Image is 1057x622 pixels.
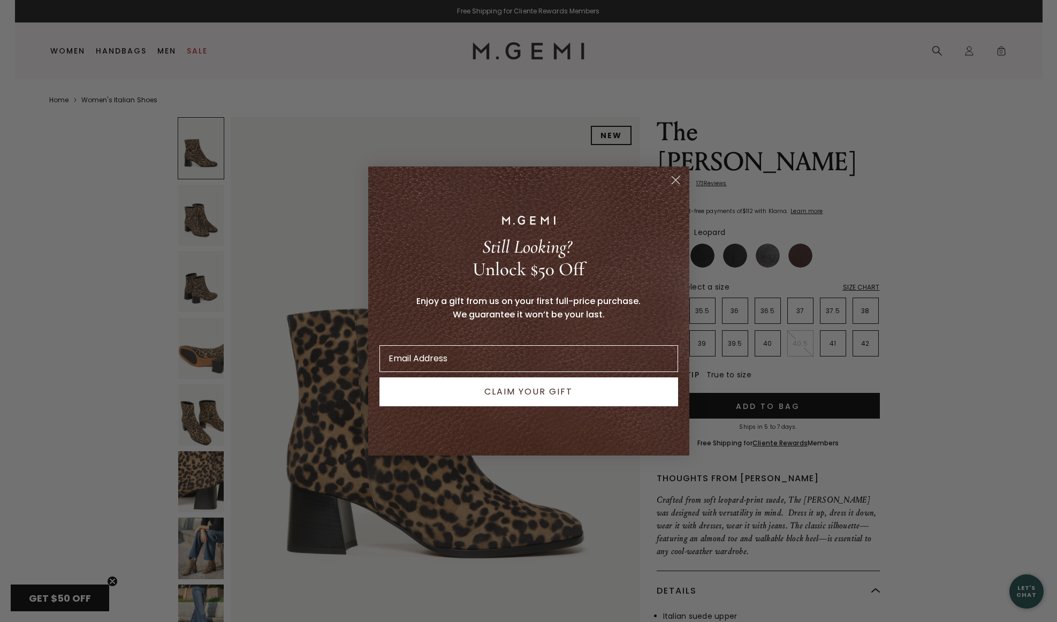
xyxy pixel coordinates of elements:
input: Email Address [379,345,678,372]
button: CLAIM YOUR GIFT [379,377,678,406]
span: Still Looking? [482,236,572,258]
img: M.GEMI [502,216,556,224]
button: Close dialog [666,171,685,189]
span: Unlock $50 Off [473,258,584,280]
span: Enjoy a gift from us on your first full-price purchase. We guarantee it won’t be your last. [416,295,641,321]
